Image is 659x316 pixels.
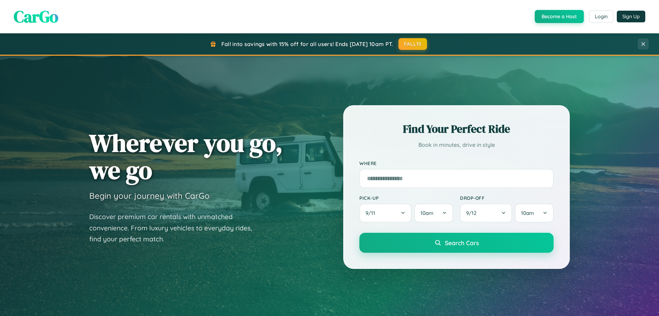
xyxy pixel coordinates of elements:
[366,210,379,216] span: 9 / 11
[398,38,427,50] button: FALL15
[359,160,554,166] label: Where
[359,204,412,222] button: 9/11
[521,210,534,216] span: 10am
[359,233,554,253] button: Search Cars
[359,140,554,150] p: Book in minutes, drive in style
[460,204,512,222] button: 9/12
[89,211,261,245] p: Discover premium car rentals with unmatched convenience. From luxury vehicles to everyday rides, ...
[89,129,283,184] h1: Wherever you go, we go
[359,121,554,137] h2: Find Your Perfect Ride
[414,204,453,222] button: 10am
[14,5,58,28] span: CarGo
[466,210,480,216] span: 9 / 12
[460,195,554,201] label: Drop-off
[420,210,433,216] span: 10am
[221,41,393,47] span: Fall into savings with 15% off for all users! Ends [DATE] 10am PT.
[535,10,584,23] button: Become a Host
[89,190,210,201] h3: Begin your journey with CarGo
[515,204,554,222] button: 10am
[359,195,453,201] label: Pick-up
[617,11,645,22] button: Sign Up
[445,239,479,247] span: Search Cars
[589,10,613,23] button: Login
